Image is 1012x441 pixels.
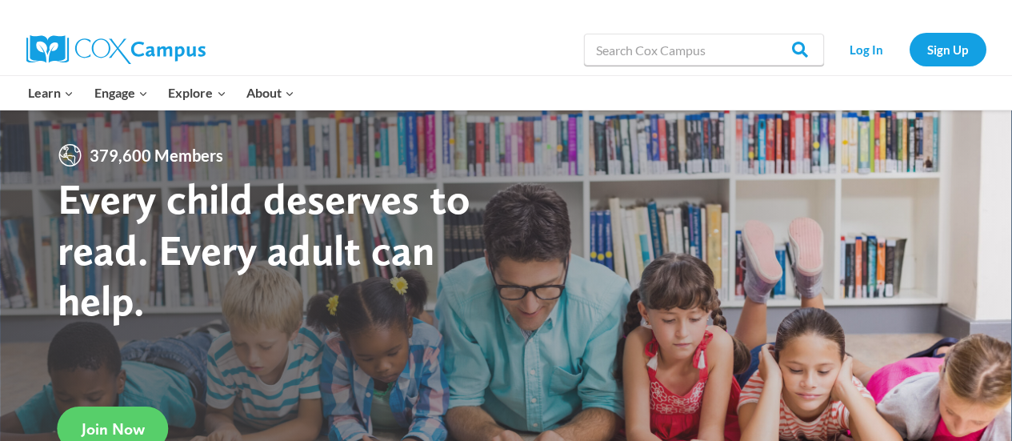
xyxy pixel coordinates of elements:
[82,419,145,439] span: Join Now
[168,82,226,103] span: Explore
[26,35,206,64] img: Cox Campus
[83,142,230,168] span: 379,600 Members
[910,33,986,66] a: Sign Up
[28,82,74,103] span: Learn
[832,33,986,66] nav: Secondary Navigation
[832,33,902,66] a: Log In
[18,76,305,110] nav: Primary Navigation
[58,173,470,326] strong: Every child deserves to read. Every adult can help.
[584,34,824,66] input: Search Cox Campus
[94,82,148,103] span: Engage
[246,82,294,103] span: About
